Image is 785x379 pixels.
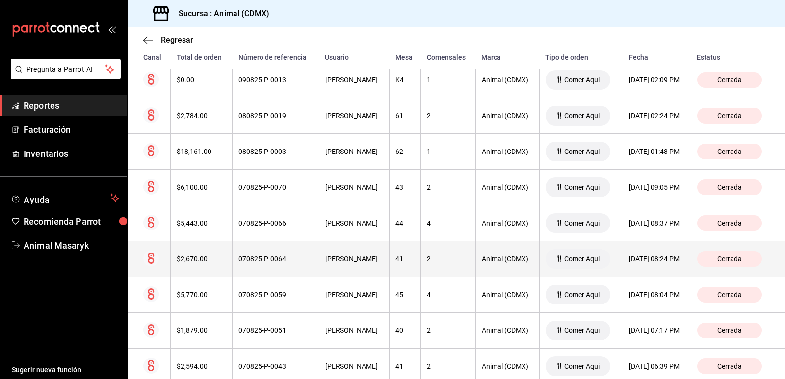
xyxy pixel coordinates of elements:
span: Cerrada [713,76,746,84]
div: Número de referencia [238,53,314,61]
span: Cerrada [713,148,746,155]
div: K4 [395,76,415,84]
div: 41 [395,255,415,263]
span: Cerrada [713,112,746,120]
div: Marca [481,53,533,61]
span: Comer Aqui [560,76,603,84]
span: Comer Aqui [560,327,603,334]
span: Comer Aqui [560,112,603,120]
div: 1 [427,76,470,84]
div: [DATE] 02:24 PM [629,112,685,120]
div: Animal (CDMX) [482,291,533,299]
span: Comer Aqui [560,255,603,263]
div: Canal [143,53,165,61]
div: Animal (CDMX) [482,183,533,191]
div: [PERSON_NAME] [325,219,383,227]
span: Reportes [24,99,119,112]
div: Animal (CDMX) [482,219,533,227]
span: Cerrada [713,291,746,299]
div: Total de orden [177,53,227,61]
div: Animal (CDMX) [482,112,533,120]
div: [PERSON_NAME] [325,327,383,334]
div: [DATE] 08:24 PM [629,255,685,263]
div: Fecha [629,53,685,61]
span: Pregunta a Parrot AI [26,64,105,75]
div: [DATE] 07:17 PM [629,327,685,334]
span: Comer Aqui [560,291,603,299]
div: [PERSON_NAME] [325,148,383,155]
div: 2 [427,362,470,370]
div: [PERSON_NAME] [325,183,383,191]
span: Comer Aqui [560,183,603,191]
div: [DATE] 08:04 PM [629,291,685,299]
div: 61 [395,112,415,120]
div: [PERSON_NAME] [325,362,383,370]
button: Regresar [143,35,193,45]
div: 45 [395,291,415,299]
button: open_drawer_menu [108,25,116,33]
div: 2 [427,255,470,263]
div: Animal (CDMX) [482,76,533,84]
div: Usuario [325,53,383,61]
span: Regresar [161,35,193,45]
div: 080825-P-0003 [238,148,313,155]
span: Animal Masaryk [24,239,119,252]
div: $2,594.00 [177,362,226,370]
div: 4 [427,291,470,299]
div: 2 [427,112,470,120]
div: $2,784.00 [177,112,226,120]
div: [PERSON_NAME] [325,255,383,263]
span: Comer Aqui [560,148,603,155]
div: 080825-P-0019 [238,112,313,120]
a: Pregunta a Parrot AI [7,71,121,81]
div: $5,770.00 [177,291,226,299]
div: $5,443.00 [177,219,226,227]
div: 070825-P-0043 [238,362,313,370]
div: 070825-P-0051 [238,327,313,334]
span: Ayuda [24,192,106,204]
div: Animal (CDMX) [482,255,533,263]
div: 2 [427,327,470,334]
div: [DATE] 09:05 PM [629,183,685,191]
div: $1,879.00 [177,327,226,334]
div: 090825-P-0013 [238,76,313,84]
div: 070825-P-0059 [238,291,313,299]
div: Comensales [427,53,470,61]
span: Sugerir nueva función [12,365,119,375]
div: 4 [427,219,470,227]
span: Facturación [24,123,119,136]
div: 44 [395,219,415,227]
span: Cerrada [713,255,746,263]
h3: Sucursal: Animal (CDMX) [171,8,269,20]
div: 2 [427,183,470,191]
div: $0.00 [177,76,226,84]
div: 070825-P-0070 [238,183,313,191]
div: 1 [427,148,470,155]
div: 62 [395,148,415,155]
span: Comer Aqui [560,362,603,370]
button: Pregunta a Parrot AI [11,59,121,79]
div: [PERSON_NAME] [325,291,383,299]
div: [DATE] 08:37 PM [629,219,685,227]
span: Cerrada [713,183,746,191]
div: [PERSON_NAME] [325,112,383,120]
div: Estatus [697,53,769,61]
span: Cerrada [713,362,746,370]
div: Mesa [395,53,415,61]
span: Inventarios [24,147,119,160]
div: 43 [395,183,415,191]
div: [DATE] 06:39 PM [629,362,685,370]
span: Cerrada [713,327,746,334]
div: [PERSON_NAME] [325,76,383,84]
div: [DATE] 01:48 PM [629,148,685,155]
div: Animal (CDMX) [482,148,533,155]
div: Tipo de orden [545,53,617,61]
span: Comer Aqui [560,219,603,227]
div: 070825-P-0064 [238,255,313,263]
div: $6,100.00 [177,183,226,191]
div: Animal (CDMX) [482,327,533,334]
div: 41 [395,362,415,370]
div: 070825-P-0066 [238,219,313,227]
span: Recomienda Parrot [24,215,119,228]
span: Cerrada [713,219,746,227]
